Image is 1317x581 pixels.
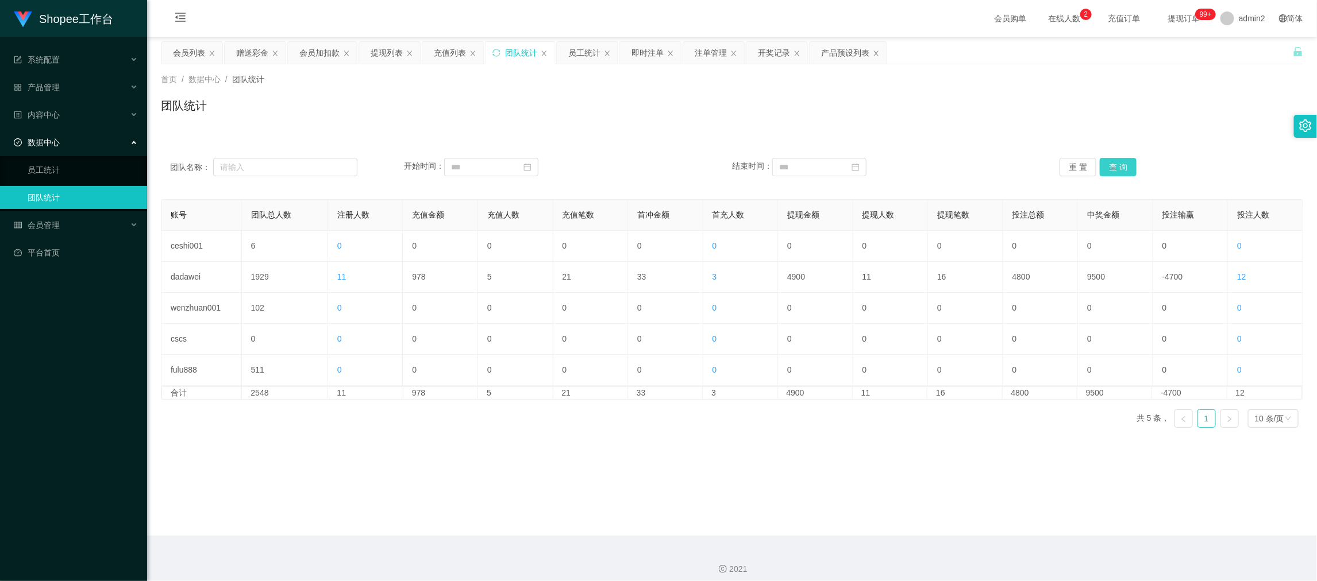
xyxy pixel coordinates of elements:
[1162,210,1195,219] span: 投注输赢
[1174,409,1193,428] li: 上一页
[713,210,745,219] span: 首充人数
[1255,410,1284,427] div: 10 条/页
[853,324,929,355] td: 0
[928,324,1003,355] td: 0
[1078,262,1153,293] td: 9500
[1102,14,1146,22] span: 充值订单
[236,42,268,64] div: 赠送彩金
[713,365,717,374] span: 0
[492,49,500,57] i: 图标: sync
[631,42,664,64] div: 即时注单
[434,42,466,64] div: 充值列表
[487,210,519,219] span: 充值人数
[403,293,478,324] td: 0
[732,162,772,171] span: 结束时间：
[337,241,342,250] span: 0
[14,241,138,264] a: 图标: dashboard平台首页
[242,355,328,386] td: 511
[337,210,369,219] span: 注册人数
[14,220,60,230] span: 会员管理
[1152,387,1227,399] td: -4700
[251,210,291,219] span: 团队总人数
[14,111,22,119] i: 图标: profile
[225,75,228,84] span: /
[553,231,629,262] td: 0
[505,42,537,64] div: 团队统计
[1078,324,1153,355] td: 0
[927,387,1002,399] td: 16
[1003,387,1077,399] td: 4800
[182,75,184,84] span: /
[1100,158,1137,176] button: 查 询
[343,50,350,57] i: 图标: close
[299,42,340,64] div: 会员加扣款
[713,241,717,250] span: 0
[1012,210,1045,219] span: 投注总额
[1153,355,1229,386] td: 0
[161,293,242,324] td: wenzhuan001
[1153,293,1229,324] td: 0
[39,1,113,37] h1: Shopee工作台
[794,50,800,57] i: 图标: close
[161,97,207,114] h1: 团队统计
[1153,262,1229,293] td: -4700
[14,83,22,91] i: 图标: appstore-o
[778,387,853,399] td: 4900
[14,56,22,64] i: 图标: form
[853,293,929,324] td: 0
[403,355,478,386] td: 0
[404,162,444,171] span: 开始时间：
[478,324,553,355] td: 0
[787,210,819,219] span: 提现金额
[403,231,478,262] td: 0
[406,50,413,57] i: 图标: close
[14,14,113,23] a: Shopee工作台
[213,158,357,176] input: 请输入
[371,42,403,64] div: 提现列表
[553,262,629,293] td: 21
[553,355,629,386] td: 0
[778,293,853,324] td: 0
[1227,387,1302,399] td: 12
[469,50,476,57] i: 图标: close
[568,42,600,64] div: 员工统计
[628,231,703,262] td: 0
[1060,158,1096,176] button: 重 置
[1237,303,1242,312] span: 0
[242,387,328,399] td: 2548
[628,324,703,355] td: 0
[1137,409,1170,428] li: 共 5 条，
[171,210,187,219] span: 账号
[337,365,342,374] span: 0
[1226,416,1233,423] i: 图标: right
[541,50,548,57] i: 图标: close
[1162,14,1206,22] span: 提现订单
[928,355,1003,386] td: 0
[703,387,777,399] td: 3
[1180,416,1187,423] i: 图标: left
[667,50,674,57] i: 图标: close
[778,355,853,386] td: 0
[1077,387,1152,399] td: 9500
[403,387,478,399] td: 978
[928,293,1003,324] td: 0
[1195,9,1216,20] sup: 333
[719,565,727,573] i: 图标: copyright
[1003,324,1079,355] td: 0
[14,83,60,92] span: 产品管理
[337,272,346,281] span: 11
[553,324,629,355] td: 0
[14,221,22,229] i: 图标: table
[242,293,328,324] td: 102
[173,42,205,64] div: 会员列表
[730,50,737,57] i: 图标: close
[478,262,553,293] td: 5
[403,324,478,355] td: 0
[628,262,703,293] td: 33
[1153,231,1229,262] td: 0
[928,262,1003,293] td: 16
[162,387,242,399] td: 合计
[853,387,927,399] td: 11
[14,110,60,119] span: 内容中心
[713,334,717,343] span: 0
